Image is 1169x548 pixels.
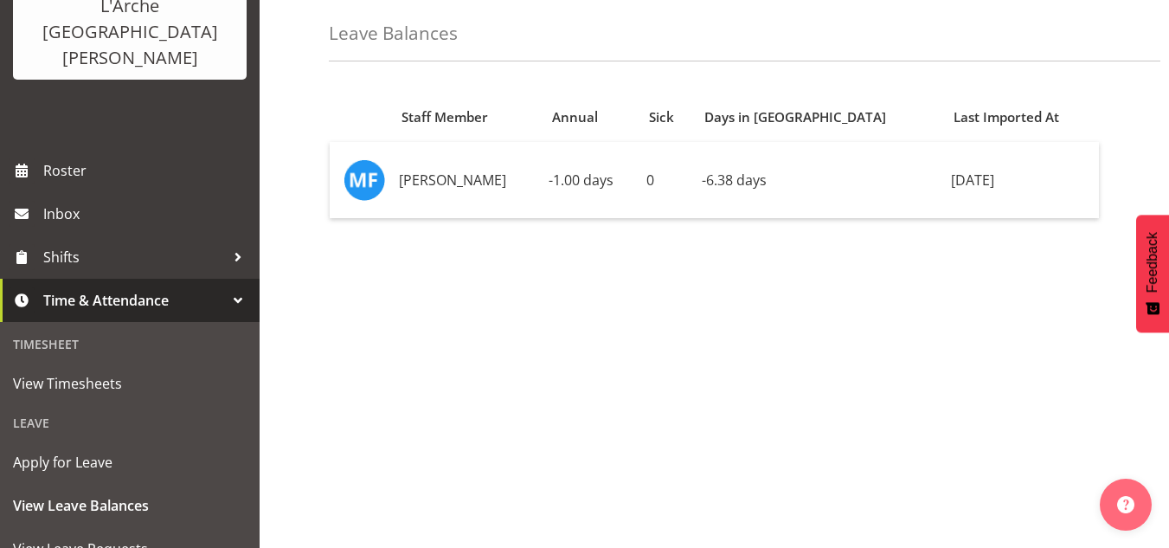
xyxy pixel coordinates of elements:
[4,326,255,362] div: Timesheet
[4,484,255,527] a: View Leave Balances
[1145,232,1160,293] span: Feedback
[4,362,255,405] a: View Timesheets
[1136,215,1169,332] button: Feedback - Show survey
[43,158,251,184] span: Roster
[329,23,458,43] h4: Leave Balances
[702,171,767,190] span: -6.38 days
[704,107,934,127] div: Days in [GEOGRAPHIC_DATA]
[43,201,251,227] span: Inbox
[13,449,247,475] span: Apply for Leave
[401,107,531,127] div: Staff Member
[43,244,225,270] span: Shifts
[13,371,247,396] span: View Timesheets
[552,107,630,127] div: Annual
[649,107,684,127] div: Sick
[43,287,225,313] span: Time & Attendance
[4,405,255,441] div: Leave
[954,107,1089,127] div: Last Imported At
[549,171,613,190] span: -1.00 days
[4,441,255,484] a: Apply for Leave
[646,171,654,190] span: 0
[392,142,542,218] td: [PERSON_NAME]
[344,159,385,201] img: melissa-fry10932.jpg
[1117,496,1134,513] img: help-xxl-2.png
[951,171,994,190] span: [DATE]
[13,493,247,519] span: View Leave Balances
